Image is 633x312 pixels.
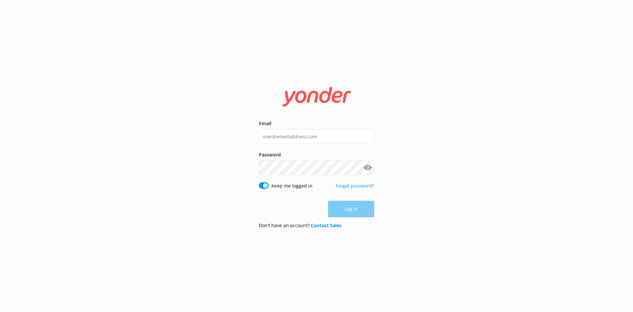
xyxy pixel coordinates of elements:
[259,151,374,158] label: Password
[259,222,342,229] p: Don’t have an account?
[271,182,313,190] label: Keep me logged in
[311,222,342,228] a: Contact Sales
[259,129,374,144] input: user@emailaddress.com
[361,161,374,174] button: Show password
[336,183,374,189] a: Forgot password?
[259,120,374,127] label: Email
